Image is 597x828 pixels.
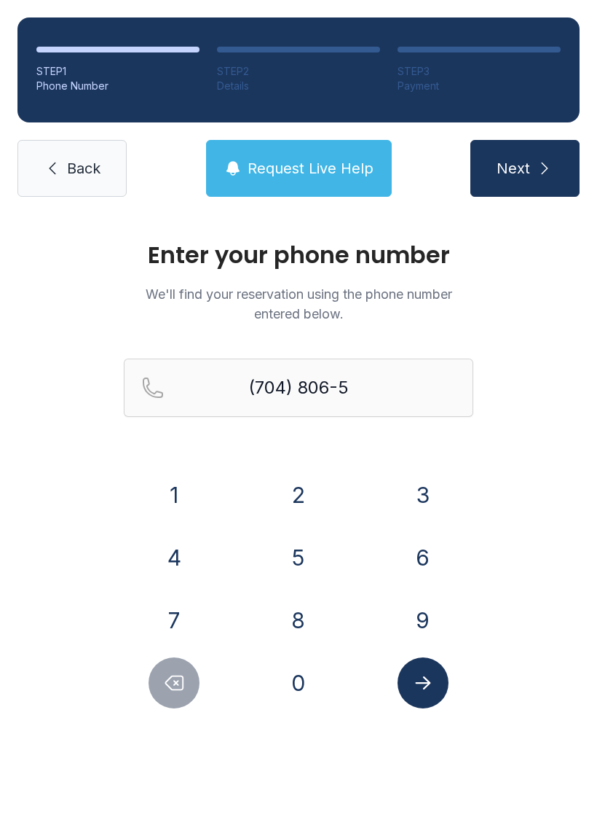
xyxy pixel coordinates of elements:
div: STEP 3 [398,64,561,79]
button: 5 [273,532,324,583]
h1: Enter your phone number [124,243,473,267]
input: Reservation phone number [124,359,473,417]
button: Submit lookup form [398,657,448,708]
button: 1 [149,469,199,520]
button: Delete number [149,657,199,708]
div: Phone Number [36,79,199,93]
div: Details [217,79,380,93]
button: 9 [398,595,448,646]
span: Next [497,158,530,179]
span: Back [67,158,100,179]
button: 8 [273,595,324,646]
div: Payment [398,79,561,93]
p: We'll find your reservation using the phone number entered below. [124,284,473,324]
button: 3 [398,469,448,520]
button: 6 [398,532,448,583]
div: STEP 2 [217,64,380,79]
div: STEP 1 [36,64,199,79]
button: 2 [273,469,324,520]
button: 4 [149,532,199,583]
button: 7 [149,595,199,646]
span: Request Live Help [248,158,373,179]
button: 0 [273,657,324,708]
